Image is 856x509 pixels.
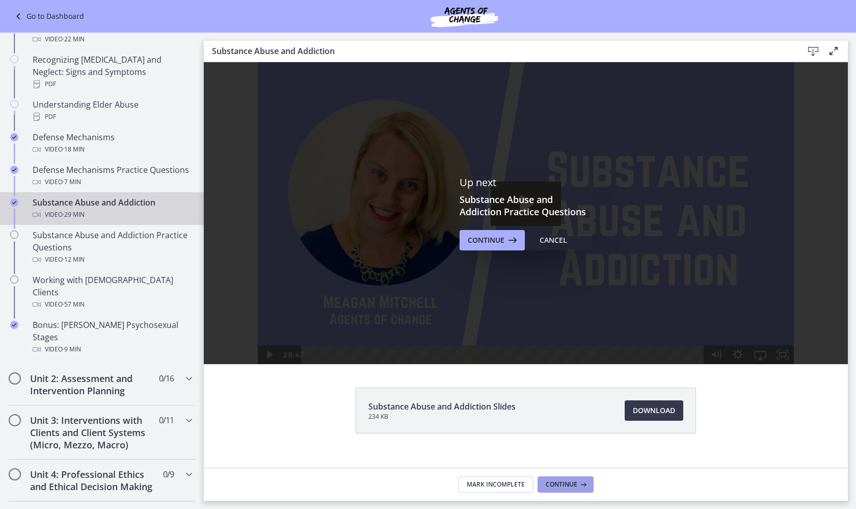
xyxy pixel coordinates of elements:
button: Cancel [531,230,575,250]
a: Go to Dashboard [12,10,84,22]
button: Show settings menu [523,283,546,302]
span: · 29 min [63,209,85,221]
button: Fullscreen [568,283,590,302]
span: · 57 min [63,298,85,311]
span: · 7 min [63,176,81,188]
div: Video [33,33,192,45]
button: Play Video [54,283,76,302]
h2: Unit 3: Interventions with Clients and Client Systems (Micro, Mezzo, Macro) [30,414,154,451]
div: Working with [DEMOGRAPHIC_DATA] Clients [33,274,192,311]
span: Continue [546,480,577,489]
h2: Unit 4: Professional Ethics and Ethical Decision Making [30,468,154,493]
span: 0 / 9 [163,468,174,480]
i: Completed [10,166,18,174]
button: Mute [501,283,523,302]
div: Safety and Abuse Practice Questions [33,21,192,45]
div: Defense Mechanisms [33,131,192,156]
span: · 18 min [63,143,85,156]
span: 0 / 16 [159,372,174,385]
h3: Substance Abuse and Addiction [212,45,787,57]
span: 0 / 11 [159,414,174,426]
div: Video [33,176,192,188]
a: Download [625,400,683,421]
h3: Substance Abuse and Addiction Practice Questions [460,193,592,218]
span: Mark Incomplete [467,480,525,489]
span: Continue [468,234,504,246]
span: 234 KB [368,413,516,421]
button: Mark Incomplete [458,476,533,493]
span: · 22 min [63,33,85,45]
i: Completed [10,198,18,207]
button: Continue [538,476,594,493]
div: Defense Mechanisms Practice Questions [33,164,192,188]
button: Play Video: cbe200utov91j64ibr5g.mp4 [287,119,357,164]
div: PDF [33,111,192,123]
img: Agents of Change [403,4,525,29]
p: Up next [460,176,592,189]
div: Video [33,209,192,221]
span: Substance Abuse and Addiction Slides [368,400,516,413]
div: Substance Abuse and Addiction [33,196,192,221]
h2: Unit 2: Assessment and Intervention Planning [30,372,154,397]
div: Substance Abuse and Addiction Practice Questions [33,229,192,266]
span: · 12 min [63,253,85,266]
span: Download [633,404,675,417]
span: · 9 min [63,343,81,355]
i: Completed [10,321,18,329]
div: Video [33,253,192,266]
div: PDF [33,78,192,90]
div: Bonus: [PERSON_NAME] Psychosexual Stages [33,319,192,355]
div: Video [33,143,192,156]
div: Understanding Elder Abuse [33,98,192,123]
button: Airplay [546,283,568,302]
div: Recognizing [MEDICAL_DATA] and Neglect: Signs and Symptoms [33,54,192,90]
div: Video [33,343,192,355]
button: Continue [460,230,525,250]
div: Cancel [540,234,567,246]
i: Completed [10,133,18,141]
div: Video [33,298,192,311]
div: Playbar [106,283,495,302]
